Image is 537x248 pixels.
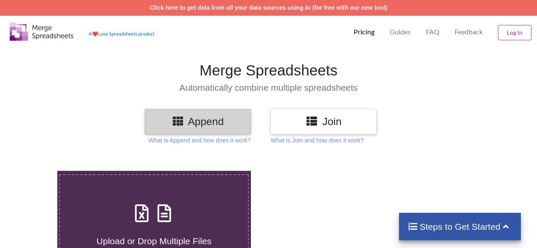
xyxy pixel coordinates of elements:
[92,31,98,36] span: heart
[354,28,374,36] p: Pricing
[89,31,155,36] a: AheartLove Spreadsheets product
[270,136,363,145] p: What is Join and how does it work?
[426,28,439,36] p: FAQ
[10,22,73,41] img: Logo.png
[277,115,370,128] h3: Join
[408,221,512,232] h4: Steps to Get Started
[455,28,483,35] span: Feedback
[498,25,531,40] button: Log In
[149,136,251,145] p: What is Append and how does it work?
[151,115,245,128] h3: Append
[150,4,388,11] a: Click here to get data from all your data sources using AI (for free with our new tool)
[390,28,410,36] p: Guides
